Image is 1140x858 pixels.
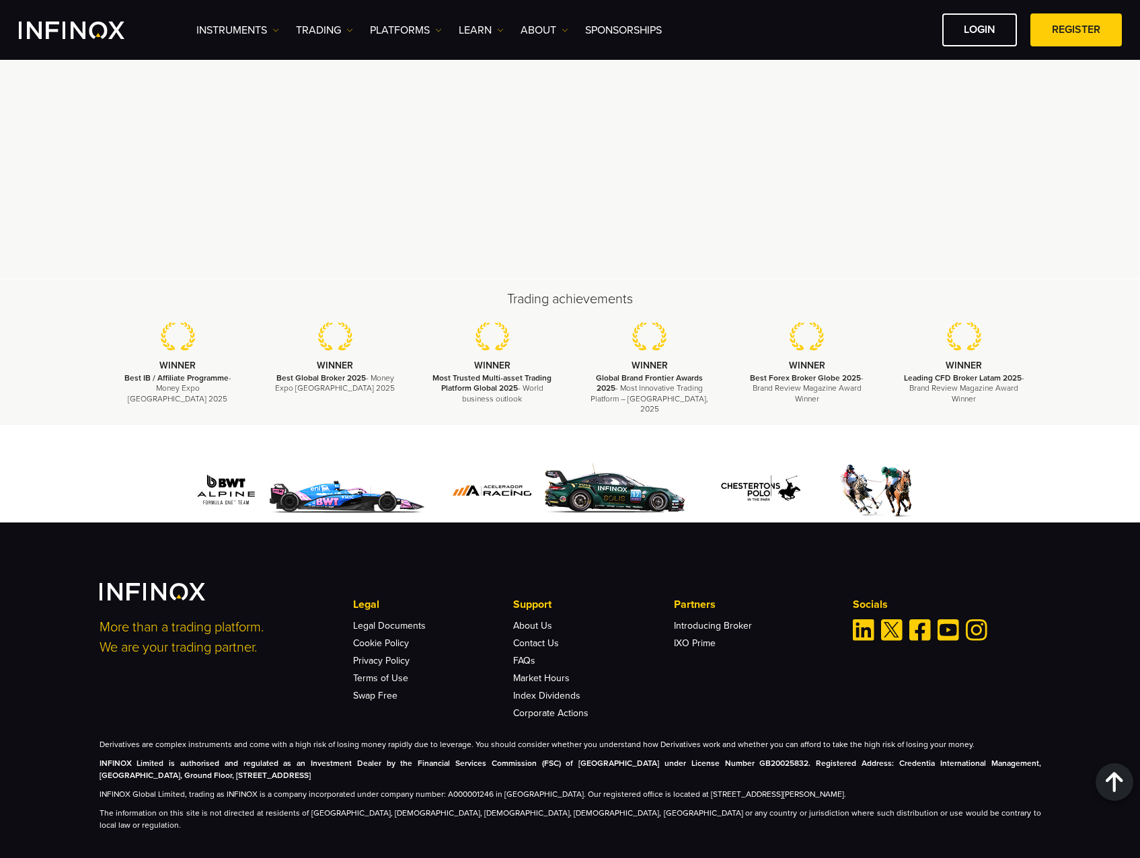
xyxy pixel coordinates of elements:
[353,637,409,649] a: Cookie Policy
[1030,13,1122,46] a: REGISTER
[588,373,712,414] p: - Most Innovative Trading Platform – [GEOGRAPHIC_DATA], 2025
[19,22,156,39] a: INFINOX Logo
[881,619,903,641] a: Twitter
[353,596,513,613] p: Legal
[513,707,588,719] a: Corporate Actions
[124,373,229,383] strong: Best IB / Affiliate Programme
[353,655,410,666] a: Privacy Policy
[853,596,1041,613] p: Socials
[750,373,861,383] strong: Best Forex Broker Globe 2025
[370,22,442,38] a: PLATFORMS
[273,373,397,393] p: - Money Expo [GEOGRAPHIC_DATA] 2025
[432,373,552,393] strong: Most Trusted Multi-asset Trading Platform Global 2025
[938,619,959,641] a: Youtube
[116,373,240,404] p: - Money Expo [GEOGRAPHIC_DATA] 2025
[100,290,1041,309] h2: Trading achievements
[317,360,353,371] strong: WINNER
[632,360,668,371] strong: WINNER
[353,690,397,701] a: Swap Free
[942,13,1017,46] a: LOGIN
[966,619,987,641] a: Instagram
[100,758,1041,780] strong: INFINOX Limited is authorised and regulated as an Investment Dealer by the Financial Services Com...
[596,373,703,393] strong: Global Brand Frontier Awards 2025
[276,373,366,383] strong: Best Global Broker 2025
[513,620,552,631] a: About Us
[196,22,279,38] a: Instruments
[159,360,196,371] strong: WINNER
[904,373,1022,383] strong: Leading CFD Broker Latam 2025
[902,373,1026,404] p: - Brand Review Magazine Award Winner
[474,360,510,371] strong: WINNER
[353,672,408,684] a: Terms of Use
[430,373,554,404] p: - World business outlook
[513,596,673,613] p: Support
[521,22,568,38] a: ABOUT
[100,807,1041,831] p: The information on this site is not directed at residents of [GEOGRAPHIC_DATA], [DEMOGRAPHIC_DATA...
[946,360,982,371] strong: WINNER
[585,22,662,38] a: SPONSORSHIPS
[513,637,559,649] a: Contact Us
[353,620,426,631] a: Legal Documents
[674,620,752,631] a: Introducing Broker
[513,672,570,684] a: Market Hours
[789,360,825,371] strong: WINNER
[853,619,874,641] a: Linkedin
[100,738,1041,750] p: Derivatives are complex instruments and come with a high risk of losing money rapidly due to leve...
[100,788,1041,800] p: INFINOX Global Limited, trading as INFINOX is a company incorporated under company number: A00000...
[459,22,504,38] a: Learn
[909,619,931,641] a: Facebook
[674,596,834,613] p: Partners
[296,22,353,38] a: TRADING
[513,690,580,701] a: Index Dividends
[100,617,335,658] p: More than a trading platform. We are your trading partner.
[745,373,869,404] p: - Brand Review Magazine Award Winner
[674,637,716,649] a: IXO Prime
[513,655,535,666] a: FAQs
